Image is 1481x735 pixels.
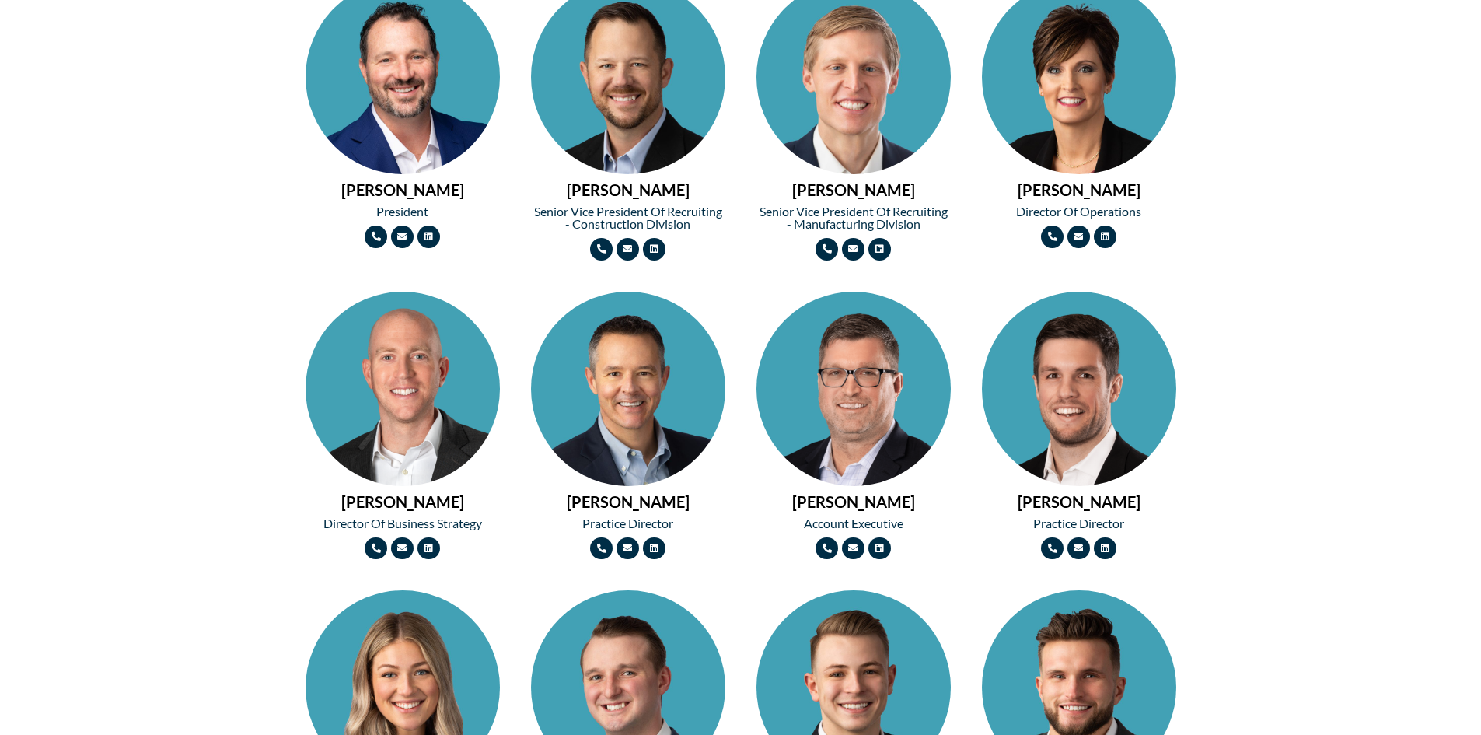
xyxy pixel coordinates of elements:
[756,205,951,230] h2: Senior Vice President of Recruiting - Manufacturing Division
[306,517,500,530] h2: Director of Business Strategy
[982,494,1176,509] h2: [PERSON_NAME]
[531,517,725,530] h2: Practice Director
[306,494,500,509] h2: [PERSON_NAME]
[756,182,951,198] h2: [PERSON_NAME]
[982,517,1176,530] h2: Practice Director
[982,182,1176,198] h2: [PERSON_NAME]
[306,205,500,218] h2: President
[306,182,500,198] h2: [PERSON_NAME]
[756,494,951,509] h2: [PERSON_NAME]
[531,494,725,509] h2: [PERSON_NAME]
[756,517,951,530] h2: Account Executive
[531,205,725,230] h2: Senior Vice President of Recruiting - Construction Division
[982,205,1176,218] h2: Director of Operations
[531,182,725,198] h2: [PERSON_NAME]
